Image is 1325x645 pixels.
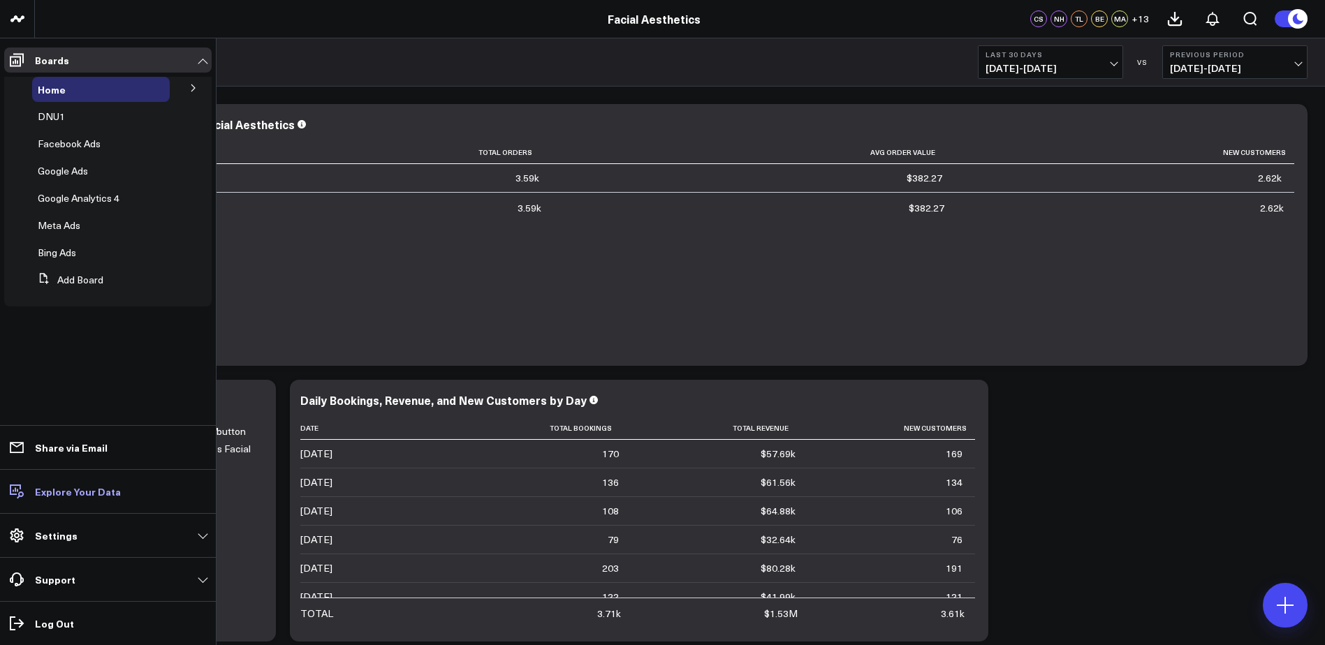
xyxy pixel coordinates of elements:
div: MA [1111,10,1128,27]
div: 136 [602,475,619,489]
span: DNU1 [38,110,65,123]
a: Google Ads [38,165,88,177]
div: $41.99k [761,590,796,604]
div: NH [1051,10,1067,27]
button: Last 30 Days[DATE]-[DATE] [978,45,1123,79]
div: [DATE] [300,475,332,489]
span: Bing Ads [38,246,76,259]
div: 79 [608,533,619,547]
span: Google Ads [38,164,88,177]
a: Meta Ads [38,220,80,231]
button: Add Board [32,267,103,292]
div: TOTAL [300,607,333,621]
div: $64.88k [761,504,796,518]
span: Home [38,82,66,96]
button: Previous Period[DATE]-[DATE] [1162,45,1308,79]
div: 3.61k [941,607,965,621]
p: Explore Your Data [35,486,121,497]
th: New Customers [955,141,1294,164]
p: Log Out [35,618,74,629]
div: 108 [602,504,619,518]
div: $80.28k [761,561,796,575]
div: TL [1071,10,1088,27]
a: Google Analytics 4 [38,193,119,204]
p: Support [35,574,75,585]
p: Boards [35,54,69,66]
div: $57.69k [761,447,796,461]
div: 170 [602,447,619,461]
a: Facial Aesthetics [608,11,701,27]
div: Daily Bookings, Revenue, and New Customers by Day [300,392,587,408]
a: Bing Ads [38,247,76,258]
div: VS [1130,58,1155,66]
th: Date [300,417,440,440]
a: Home [38,84,66,95]
a: Facebook Ads [38,138,101,149]
div: CS [1030,10,1047,27]
p: Settings [35,530,78,541]
div: [DATE] [300,561,332,575]
div: 134 [946,475,962,489]
div: [DATE] [300,504,332,518]
div: 3.71k [597,607,621,621]
div: BE [1091,10,1108,27]
div: 2.62k [1260,201,1284,215]
div: $32.64k [761,533,796,547]
div: 121 [946,590,962,604]
th: New Customers [808,417,975,440]
span: Facebook Ads [38,137,101,150]
b: Previous Period [1170,50,1300,59]
div: 76 [951,533,962,547]
div: 2.62k [1258,171,1282,185]
div: [DATE] [300,447,332,461]
th: Total Revenue [631,417,808,440]
span: Meta Ads [38,218,80,232]
span: Google Analytics 4 [38,191,119,205]
th: Total Bookings [440,417,631,440]
div: 203 [602,561,619,575]
div: [DATE] [300,590,332,604]
div: $61.56k [761,475,796,489]
div: 122 [602,590,619,604]
div: $382.27 [907,171,942,185]
button: +13 [1132,10,1149,27]
div: 3.59k [518,201,541,215]
div: 169 [946,447,962,461]
a: Log Out [4,611,212,636]
div: $1.53M [764,607,798,621]
div: [DATE] [300,533,332,547]
div: 191 [946,561,962,575]
span: + 13 [1132,14,1149,24]
span: [DATE] - [DATE] [986,63,1115,74]
p: Share via Email [35,442,108,453]
b: Last 30 Days [986,50,1115,59]
div: $382.27 [909,201,944,215]
div: 3.59k [515,171,539,185]
span: [DATE] - [DATE] [1170,63,1300,74]
th: Total Orders [203,141,552,164]
th: Avg Order Value [552,141,955,164]
div: 106 [946,504,962,518]
a: DNU1 [38,111,65,122]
